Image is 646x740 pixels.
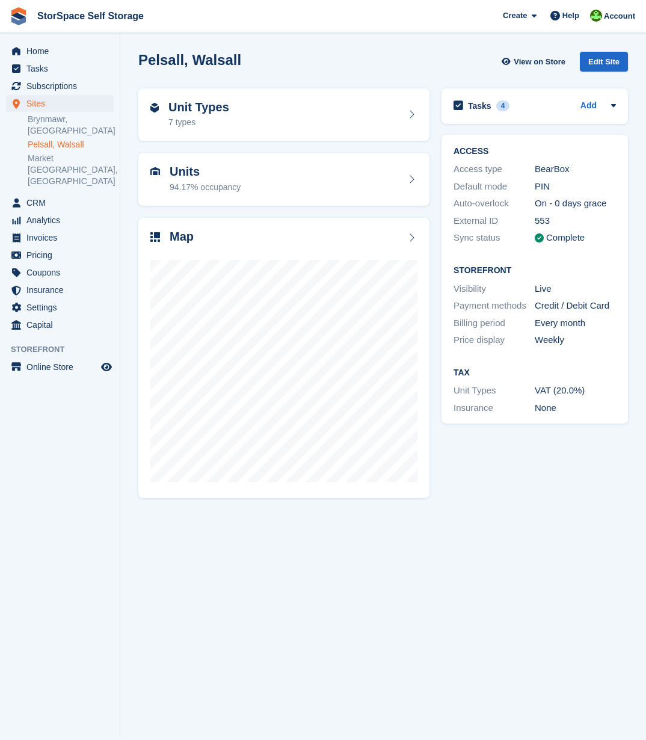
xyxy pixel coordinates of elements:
a: Edit Site [580,52,628,76]
h2: Units [170,165,241,179]
div: VAT (20.0%) [535,384,616,398]
a: Units 94.17% occupancy [138,153,429,206]
img: Jon Pace [590,10,602,22]
a: Market [GEOGRAPHIC_DATA], [GEOGRAPHIC_DATA] [28,153,114,187]
div: BearBox [535,162,616,176]
a: menu [6,247,114,264]
span: Invoices [26,229,99,246]
img: unit-type-icn-2b2737a686de81e16bb02015468b77c625bbabd49415b5ef34ead5e3b44a266d.svg [150,103,159,113]
span: Analytics [26,212,99,229]
div: Weekly [535,333,616,347]
a: menu [6,78,114,94]
div: None [535,401,616,415]
span: Pricing [26,247,99,264]
a: menu [6,282,114,298]
span: Settings [26,299,99,316]
span: Online Store [26,359,99,375]
span: CRM [26,194,99,211]
a: menu [6,264,114,281]
a: menu [6,229,114,246]
a: Unit Types 7 types [138,88,429,141]
a: menu [6,212,114,229]
div: Visibility [454,282,535,296]
a: View on Store [500,52,570,72]
a: menu [6,359,114,375]
span: Help [562,10,579,22]
span: Account [604,10,635,22]
h2: Unit Types [168,100,229,114]
div: On - 0 days grace [535,197,616,211]
div: Live [535,282,616,296]
div: Default mode [454,180,535,194]
a: menu [6,60,114,77]
div: 553 [535,214,616,228]
a: Preview store [99,360,114,374]
img: stora-icon-8386f47178a22dfd0bd8f6a31ec36ba5ce8667c1dd55bd0f319d3a0aa187defe.svg [10,7,28,25]
a: Map [138,218,429,499]
h2: Tax [454,368,616,378]
div: Payment methods [454,299,535,313]
h2: Tasks [468,100,491,111]
span: Create [503,10,527,22]
a: menu [6,95,114,112]
span: Capital [26,316,99,333]
div: Insurance [454,401,535,415]
img: unit-icn-7be61d7bf1b0ce9d3e12c5938cc71ed9869f7b940bace4675aadf7bd6d80202e.svg [150,167,160,176]
div: Edit Site [580,52,628,72]
div: Price display [454,333,535,347]
span: View on Store [514,56,565,68]
div: 7 types [168,116,229,129]
span: Sites [26,95,99,112]
span: Home [26,43,99,60]
div: Billing period [454,316,535,330]
span: Insurance [26,282,99,298]
a: menu [6,43,114,60]
a: StorSpace Self Storage [32,6,149,26]
span: Storefront [11,344,120,356]
h2: Pelsall, Walsall [138,52,241,68]
div: Access type [454,162,535,176]
img: map-icn-33ee37083ee616e46c38cad1a60f524a97daa1e2b2c8c0bc3eb3415660979fc1.svg [150,232,160,242]
a: menu [6,194,114,211]
div: Auto-overlock [454,197,535,211]
a: Pelsall, Walsall [28,139,114,150]
h2: ACCESS [454,147,616,156]
span: Subscriptions [26,78,99,94]
div: Unit Types [454,384,535,398]
div: Sync status [454,231,535,245]
h2: Map [170,230,194,244]
div: PIN [535,180,616,194]
a: Add [580,99,597,113]
a: menu [6,299,114,316]
div: Complete [546,231,585,245]
div: Credit / Debit Card [535,299,616,313]
h2: Storefront [454,266,616,276]
span: Tasks [26,60,99,77]
div: External ID [454,214,535,228]
div: Every month [535,316,616,330]
div: 4 [496,100,510,111]
div: 94.17% occupancy [170,181,241,194]
span: Coupons [26,264,99,281]
a: Brynmawr, [GEOGRAPHIC_DATA] [28,114,114,137]
a: menu [6,316,114,333]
